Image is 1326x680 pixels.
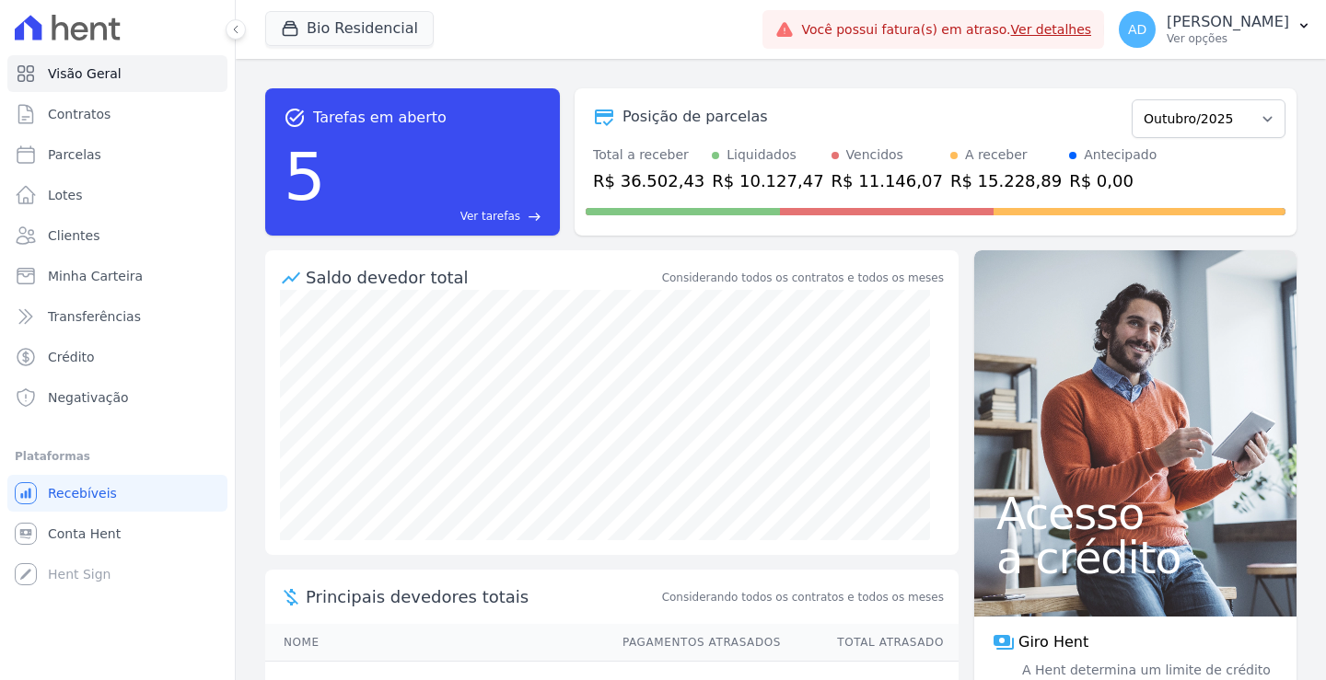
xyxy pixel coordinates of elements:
th: Pagamentos Atrasados [605,624,782,662]
a: Minha Carteira [7,258,227,294]
span: Negativação [48,388,129,407]
div: R$ 11.146,07 [832,168,943,193]
div: Vencidos [846,145,903,165]
span: Lotes [48,186,83,204]
a: Clientes [7,217,227,254]
p: [PERSON_NAME] [1167,13,1289,31]
span: AD [1128,23,1146,36]
span: Conta Hent [48,524,121,543]
span: Considerando todos os contratos e todos os meses [662,589,944,605]
div: R$ 10.127,47 [712,168,823,193]
a: Negativação [7,379,227,416]
div: Liquidados [727,145,797,165]
span: Clientes [48,226,99,245]
a: Conta Hent [7,515,227,552]
div: R$ 0,00 [1069,168,1157,193]
span: Crédito [48,348,95,366]
th: Nome [265,624,605,662]
div: Total a receber [593,145,704,165]
span: Minha Carteira [48,267,143,285]
span: Tarefas em aberto [313,107,447,129]
div: Plataformas [15,445,220,467]
span: Ver tarefas [460,208,520,225]
a: Lotes [7,177,227,213]
th: Total Atrasado [782,624,959,662]
div: Posição de parcelas [622,106,768,128]
div: 5 [284,129,326,225]
div: Considerando todos os contratos e todos os meses [662,270,944,286]
button: AD [PERSON_NAME] Ver opções [1104,4,1326,55]
span: Visão Geral [48,64,122,83]
a: Crédito [7,339,227,375]
span: Giro Hent [1018,631,1088,653]
span: Recebíveis [48,484,117,502]
div: R$ 36.502,43 [593,168,704,193]
span: east [528,210,541,224]
div: Saldo devedor total [306,265,658,290]
span: task_alt [284,107,306,129]
a: Ver detalhes [1011,22,1092,37]
div: Antecipado [1084,145,1157,165]
a: Contratos [7,96,227,133]
a: Ver tarefas east [333,208,541,225]
a: Visão Geral [7,55,227,92]
span: Parcelas [48,145,101,164]
p: Ver opções [1167,31,1289,46]
span: Contratos [48,105,110,123]
span: Principais devedores totais [306,584,658,609]
span: Acesso [996,491,1274,536]
div: R$ 15.228,89 [950,168,1062,193]
span: a crédito [996,536,1274,580]
div: A receber [965,145,1028,165]
span: Você possui fatura(s) em atraso. [801,20,1091,40]
a: Parcelas [7,136,227,173]
a: Transferências [7,298,227,335]
button: Bio Residencial [265,11,434,46]
a: Recebíveis [7,475,227,512]
span: Transferências [48,307,141,326]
